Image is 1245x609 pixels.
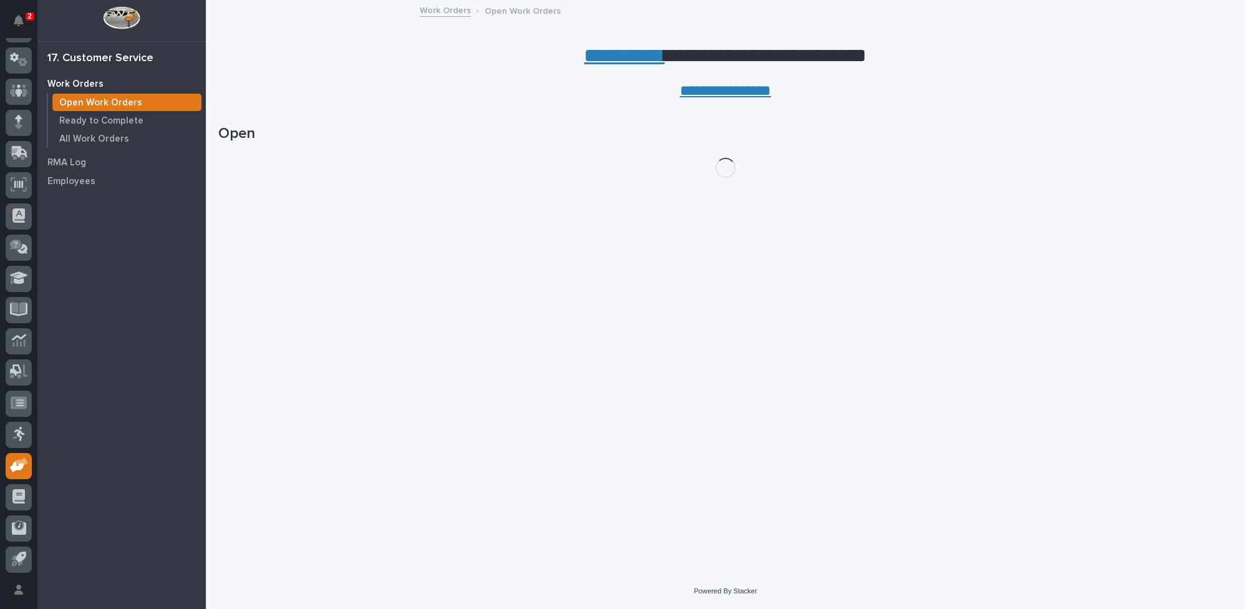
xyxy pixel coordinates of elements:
[48,112,206,129] a: Ready to Complete
[16,15,32,35] div: Notifications2
[37,153,206,172] a: RMA Log
[694,587,757,595] a: Powered By Stacker
[37,74,206,93] a: Work Orders
[48,130,206,147] a: All Work Orders
[420,2,471,17] a: Work Orders
[47,79,104,90] p: Work Orders
[485,3,561,17] p: Open Work Orders
[47,157,86,168] p: RMA Log
[59,134,129,145] p: All Work Orders
[37,172,206,190] a: Employees
[47,52,153,66] div: 17. Customer Service
[218,125,1233,143] h1: Open
[6,7,32,34] button: Notifications
[103,6,140,29] img: Workspace Logo
[59,115,143,127] p: Ready to Complete
[48,94,206,111] a: Open Work Orders
[59,97,142,109] p: Open Work Orders
[27,12,32,21] p: 2
[47,176,95,187] p: Employees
